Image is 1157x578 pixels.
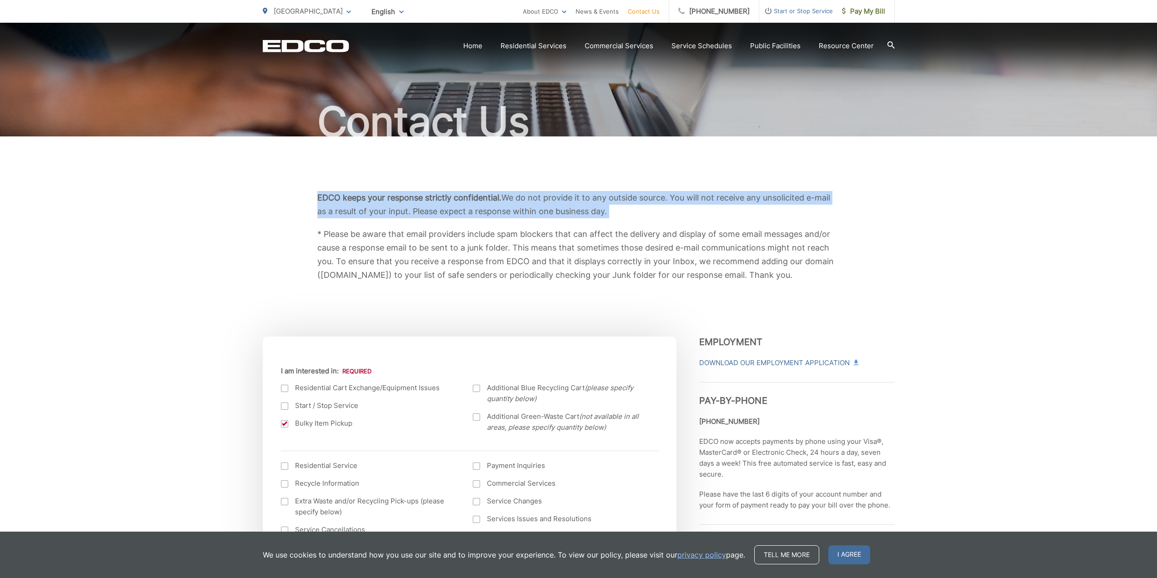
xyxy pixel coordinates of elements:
a: Service Schedules [671,40,732,51]
h3: Pay-by-Phone [699,382,895,406]
label: HHW and E-Waste Information [473,531,647,542]
a: Residential Services [501,40,566,51]
a: About EDCO [523,6,566,17]
p: We do not provide it to any outside source. You will not receive any unsolicited e-mail as a resu... [317,191,840,218]
label: Residential Cart Exchange/Equipment Issues [281,382,455,393]
label: I am interested in: [281,367,371,375]
span: Additional Blue Recycling Cart [487,382,647,404]
p: We use cookies to understand how you use our site and to improve your experience. To view our pol... [263,549,745,560]
a: Tell me more [754,545,819,564]
label: Commercial Services [473,478,647,489]
strong: [PHONE_NUMBER] [699,417,760,426]
label: Bulky Item Pickup [281,418,455,429]
p: * Please be aware that email providers include spam blockers that can affect the delivery and dis... [317,227,840,282]
a: Contact Us [628,6,660,17]
a: privacy policy [677,549,726,560]
label: Services Issues and Resolutions [473,513,647,524]
label: Service Changes [473,496,647,507]
p: Please have the last 6 digits of your account number and your form of payment ready to pay your b... [699,489,895,511]
label: Payment Inquiries [473,460,647,471]
a: Public Facilities [750,40,801,51]
a: News & Events [576,6,619,17]
label: Service Cancellations [281,524,455,535]
span: [GEOGRAPHIC_DATA] [274,7,343,15]
a: Home [463,40,482,51]
label: Extra Waste and/or Recycling Pick-ups (please specify below) [281,496,455,518]
b: EDCO keeps your response strictly confidential. [317,193,501,202]
span: I agree [828,545,870,564]
a: Download Our Employment Application [699,357,857,368]
span: English [365,4,411,20]
a: Commercial Services [585,40,653,51]
label: Recycle Information [281,478,455,489]
span: Additional Green-Waste Cart [487,411,647,433]
label: Residential Service [281,460,455,471]
h1: Contact Us [263,99,895,145]
a: EDCD logo. Return to the homepage. [263,40,349,52]
a: Resource Center [819,40,874,51]
span: Pay My Bill [842,6,885,17]
h3: Office Address [699,524,895,548]
p: EDCO now accepts payments by phone using your Visa®, MasterCard® or Electronic Check, 24 hours a ... [699,436,895,480]
label: Start / Stop Service [281,400,455,411]
h3: Employment [699,337,895,347]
